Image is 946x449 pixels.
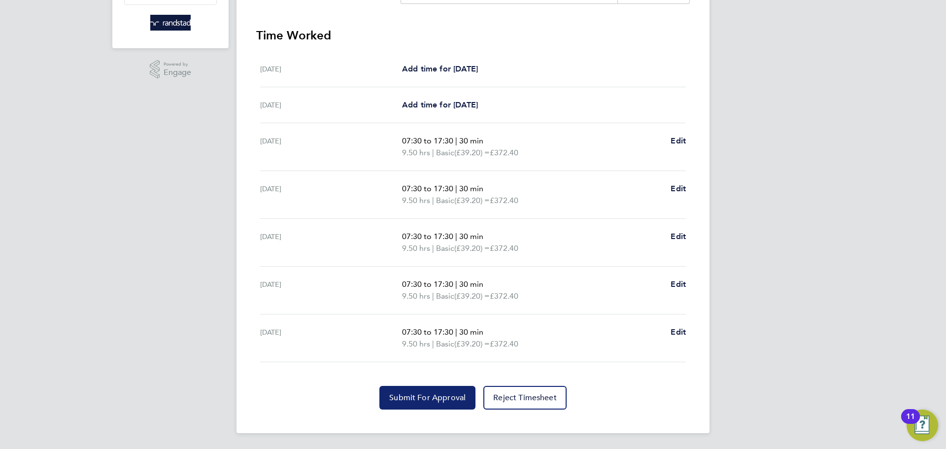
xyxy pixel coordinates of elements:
span: Add time for [DATE] [402,64,478,73]
a: Edit [671,278,686,290]
span: 07:30 to 17:30 [402,327,453,337]
img: randstad-logo-retina.png [150,15,191,31]
span: £372.40 [490,196,518,205]
span: | [432,243,434,253]
div: [DATE] [260,63,402,75]
span: 30 min [459,279,483,289]
span: | [432,148,434,157]
span: 9.50 hrs [402,196,430,205]
span: Basic [436,290,454,302]
span: 9.50 hrs [402,148,430,157]
div: [DATE] [260,231,402,254]
span: Edit [671,232,686,241]
span: (£39.20) = [454,196,490,205]
span: | [455,136,457,145]
div: [DATE] [260,135,402,159]
span: Edit [671,136,686,145]
span: Reject Timesheet [493,393,557,403]
button: Submit For Approval [379,386,475,410]
span: | [432,291,434,301]
span: 07:30 to 17:30 [402,184,453,193]
span: | [455,184,457,193]
span: (£39.20) = [454,291,490,301]
span: | [455,327,457,337]
span: | [455,232,457,241]
a: Edit [671,231,686,242]
a: Edit [671,183,686,195]
span: 07:30 to 17:30 [402,136,453,145]
span: Basic [436,338,454,350]
span: Add time for [DATE] [402,100,478,109]
span: Powered by [164,60,191,69]
a: Add time for [DATE] [402,99,478,111]
span: £372.40 [490,148,518,157]
button: Reject Timesheet [483,386,567,410]
span: £372.40 [490,291,518,301]
span: | [432,339,434,348]
div: [DATE] [260,99,402,111]
span: Basic [436,195,454,207]
span: 07:30 to 17:30 [402,279,453,289]
span: 30 min [459,327,483,337]
span: 30 min [459,136,483,145]
span: 9.50 hrs [402,291,430,301]
span: Submit For Approval [389,393,466,403]
span: 30 min [459,232,483,241]
span: Engage [164,69,191,77]
a: Edit [671,326,686,338]
h3: Time Worked [256,28,690,43]
span: (£39.20) = [454,148,490,157]
div: [DATE] [260,278,402,302]
span: 9.50 hrs [402,243,430,253]
span: 30 min [459,184,483,193]
span: Basic [436,147,454,159]
span: (£39.20) = [454,243,490,253]
a: Add time for [DATE] [402,63,478,75]
div: 11 [906,416,915,429]
span: Edit [671,279,686,289]
span: | [432,196,434,205]
span: (£39.20) = [454,339,490,348]
span: | [455,279,457,289]
a: Powered byEngage [150,60,192,79]
button: Open Resource Center, 11 new notifications [907,410,938,441]
a: Edit [671,135,686,147]
span: 07:30 to 17:30 [402,232,453,241]
span: Edit [671,184,686,193]
a: Go to home page [124,15,217,31]
span: Edit [671,327,686,337]
span: 9.50 hrs [402,339,430,348]
div: [DATE] [260,183,402,207]
span: Basic [436,242,454,254]
span: £372.40 [490,243,518,253]
div: [DATE] [260,326,402,350]
span: £372.40 [490,339,518,348]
